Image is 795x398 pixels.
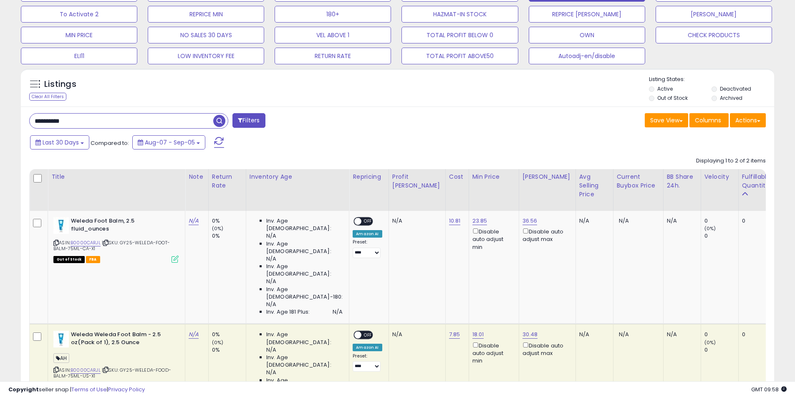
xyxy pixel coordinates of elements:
span: N/A [266,278,276,285]
button: REPRICE MIN [148,6,264,23]
b: Weleda Weleda Foot Balm - 2.5 oz(Pack of 1), 2.5 Ounce [71,331,172,348]
div: Cost [449,172,465,181]
div: 0% [212,346,246,354]
small: (0%) [704,339,716,346]
button: MIN PRICE [21,27,137,43]
div: 0% [212,217,246,225]
span: N/A [266,346,276,354]
div: BB Share 24h. [667,172,697,190]
div: ASIN: [53,217,179,262]
button: CHECK PRODUCTS [656,27,772,43]
div: N/A [392,331,439,338]
span: | SKU: GY25-WELEDA-FOOD-BALM-75ML-US-X1 [53,367,171,379]
button: To Activate 2 [21,6,137,23]
a: 30.48 [522,330,538,339]
div: Min Price [472,172,515,181]
button: Save View [645,113,688,127]
button: Aug-07 - Sep-05 [132,135,205,150]
label: Active [657,85,673,92]
b: Weleda Foot Balm, 2.5 fluid_ounces [71,217,172,235]
div: 0% [212,331,246,338]
div: 0% [212,232,246,240]
a: 10.81 [449,217,461,225]
div: Title [51,172,182,181]
div: 0 [704,346,738,354]
button: TOTAL PROFIT ABOVE50 [401,48,518,64]
span: Inv. Age 181 Plus: [266,308,310,316]
span: 2025-10-6 09:58 GMT [751,385,787,393]
small: (0%) [212,339,224,346]
button: [PERSON_NAME] [656,6,772,23]
div: Disable auto adjust min [472,341,512,365]
button: RETURN RATE [275,48,391,64]
button: 180+ [275,6,391,23]
button: NO SALES 30 DAYS [148,27,264,43]
a: 23.85 [472,217,487,225]
span: Inv. Age [DEMOGRAPHIC_DATA]: [266,240,343,255]
button: REPRICE [PERSON_NAME] [529,6,645,23]
span: Last 30 Days [43,138,79,147]
span: All listings that are currently out of stock and unavailable for purchase on Amazon [53,256,85,263]
img: 31dxR+SFP8L._SL40_.jpg [53,331,69,347]
span: Inv. Age [DEMOGRAPHIC_DATA]-180: [266,286,343,301]
div: Inventory Age [250,172,346,181]
button: LOW INVENTORY FEE [148,48,264,64]
a: N/A [189,330,199,339]
div: Disable auto adjust max [522,227,569,243]
div: N/A [667,217,694,225]
a: 7.85 [449,330,460,339]
span: FBA [86,256,100,263]
span: N/A [266,369,276,376]
div: Amazon AI [353,344,382,351]
div: [PERSON_NAME] [522,172,572,181]
div: Preset: [353,353,382,372]
div: Repricing [353,172,385,181]
div: N/A [667,331,694,338]
strong: Copyright [8,385,39,393]
span: Inv. Age [DEMOGRAPHIC_DATA]: [266,217,343,232]
div: 0 [704,331,738,338]
div: N/A [579,217,607,225]
div: Current Buybox Price [617,172,660,190]
span: Inv. Age [DEMOGRAPHIC_DATA]: [266,331,343,346]
a: B0000CARJL [71,239,101,246]
span: Inv. Age [DEMOGRAPHIC_DATA]: [266,354,343,369]
a: Terms of Use [71,385,107,393]
label: Deactivated [720,85,751,92]
span: OFF [361,332,375,339]
img: 31dxR+SFP8L._SL40_.jpg [53,217,69,234]
div: 0 [704,217,738,225]
div: seller snap | | [8,386,145,394]
div: Clear All Filters [29,93,66,101]
button: OWN [529,27,645,43]
div: Disable auto adjust max [522,341,569,357]
div: Avg Selling Price [579,172,610,199]
small: (0%) [704,225,716,232]
span: Inv. Age [DEMOGRAPHIC_DATA]: [266,377,343,392]
button: VEL ABOVE 1 [275,27,391,43]
label: Archived [720,94,742,101]
div: Displaying 1 to 2 of 2 items [696,157,766,165]
div: Amazon AI [353,230,382,238]
span: N/A [266,255,276,263]
a: B0000CARJL [71,367,101,374]
button: ELI11 [21,48,137,64]
div: N/A [579,331,607,338]
div: Disable auto adjust min [472,227,512,251]
div: Velocity [704,172,735,181]
a: 36.56 [522,217,538,225]
a: N/A [189,217,199,225]
span: Compared to: [91,139,129,147]
label: Out of Stock [657,94,688,101]
div: 0 [742,331,768,338]
button: Columns [689,113,729,127]
h5: Listings [44,79,76,90]
button: HAZMAT-IN STOCK [401,6,518,23]
span: N/A [619,217,629,225]
span: Inv. Age [DEMOGRAPHIC_DATA]: [266,263,343,278]
a: 18.01 [472,330,484,339]
span: Columns [695,116,721,124]
button: Actions [730,113,766,127]
a: Privacy Policy [108,385,145,393]
div: Return Rate [212,172,242,190]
